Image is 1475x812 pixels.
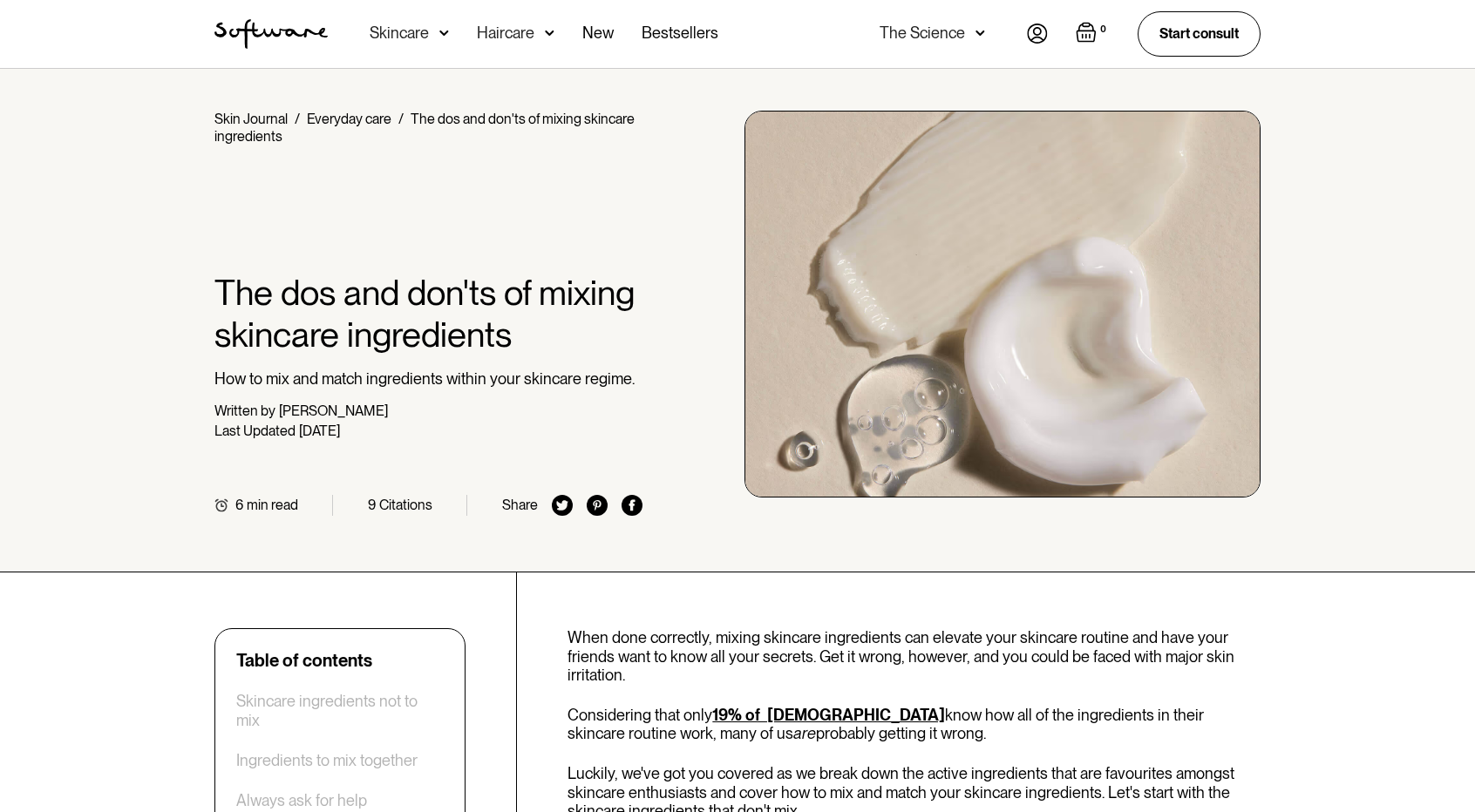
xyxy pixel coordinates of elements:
div: 0 [1097,22,1110,37]
div: Table of contents [236,650,372,671]
p: When done correctly, mixing skincare ingredients can elevate your skincare routine and have your ... [568,628,1261,685]
p: Considering that only know how all of the ingredients in their skincare routine work, many of us ... [568,706,1261,743]
img: twitter icon [552,495,573,516]
img: arrow down [545,24,554,42]
div: / [398,111,404,127]
div: Skincare [370,24,429,42]
a: Start consult [1138,11,1261,56]
div: / [295,111,300,127]
div: Citations [379,497,432,513]
img: arrow down [975,24,985,42]
div: The dos and don'ts of mixing skincare ingredients [214,111,635,145]
em: are [793,724,816,742]
a: Always ask for help [236,791,367,810]
a: 19% of [DEMOGRAPHIC_DATA] [712,706,945,724]
a: Ingredients to mix together [236,751,418,770]
h1: The dos and don'ts of mixing skincare ingredients [214,272,642,355]
div: [DATE] [299,423,340,439]
img: arrow down [439,24,449,42]
p: How to mix and match ingredients within your skincare regime. [214,369,642,389]
div: The Science [880,24,965,42]
img: Software Logo [214,19,328,49]
a: Skincare ingredients not to mix [236,692,444,729]
img: pinterest icon [587,495,608,516]
div: 9 [368,497,376,513]
div: 6 [235,497,243,513]
div: [PERSON_NAME] [279,403,388,419]
div: Haircare [477,24,534,42]
div: Written by [214,403,275,419]
a: Skin Journal [214,111,288,127]
a: Everyday care [307,111,391,127]
div: min read [247,497,298,513]
div: Share [502,497,538,513]
a: home [214,19,328,49]
div: Last Updated [214,423,296,439]
a: Open empty cart [1076,22,1110,46]
img: facebook icon [622,495,642,516]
